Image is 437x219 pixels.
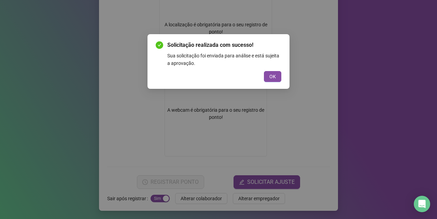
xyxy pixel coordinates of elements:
[167,52,281,67] div: Sua solicitação foi enviada para análise e está sujeita a aprovação.
[167,41,281,49] span: Solicitação realizada com sucesso!
[269,73,276,80] span: OK
[264,71,281,82] button: OK
[156,41,163,49] span: check-circle
[414,196,430,212] div: Open Intercom Messenger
